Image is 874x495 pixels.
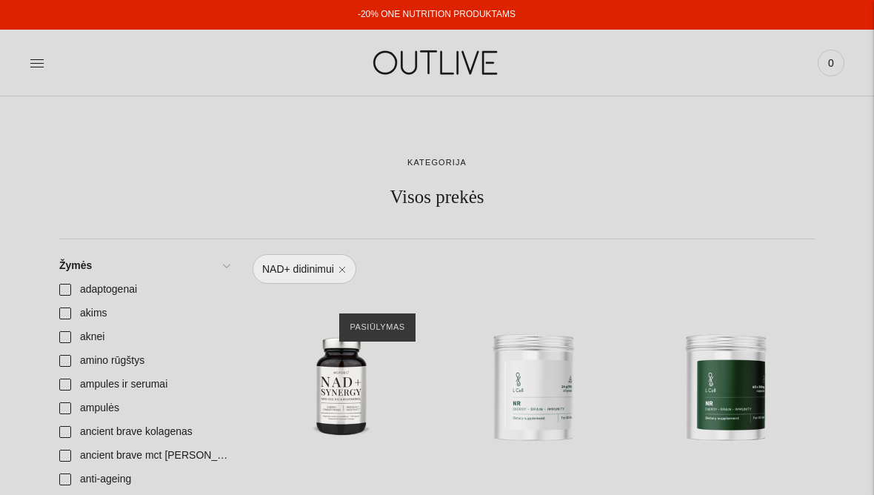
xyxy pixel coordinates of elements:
a: Žymės [50,254,238,278]
a: anti-ageing [50,468,238,491]
a: ampules ir serumai [50,373,238,396]
a: L CELL Nikotinamido Ribosido (NR) >98% grynumo kapsulės NAD+ kiekio didinimui 60kaps [637,299,815,476]
a: NORDBO NAD+ Synergy kompleksas NAD+ didinimui 40kaps [253,299,430,476]
a: ampulės [50,396,238,420]
a: aknei [50,325,238,349]
a: ancient brave kolagenas [50,420,238,444]
a: 0 [818,47,844,79]
a: -20% ONE NUTRITION PRODUKTAMS [358,9,516,19]
a: L CELL Nikotinamido Ribosido (NR) >98% grynumo milteliai NAD+ kiekio didinimui 24g [445,299,623,476]
span: 0 [821,53,841,73]
a: adaptogenai [50,278,238,302]
img: OUTLIVE [344,37,530,88]
a: NAD+ didinimui [253,254,356,284]
a: ancient brave mct [PERSON_NAME] [50,444,238,468]
a: akims [50,302,238,325]
a: amino rūgštys [50,349,238,373]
